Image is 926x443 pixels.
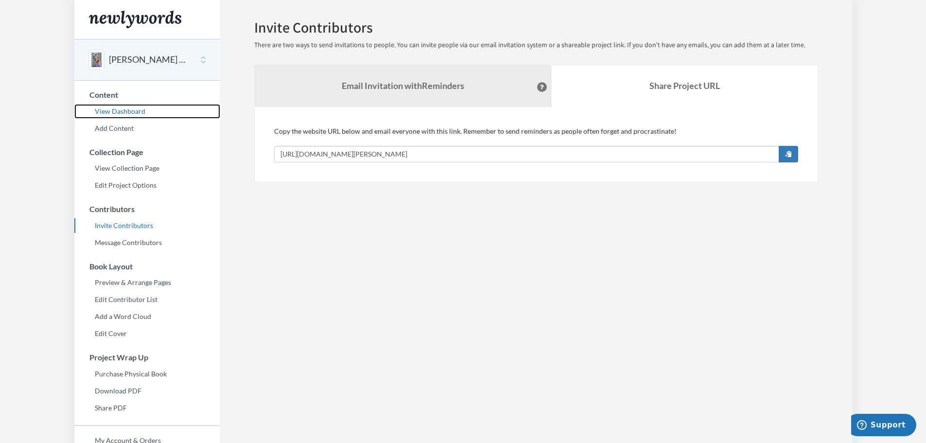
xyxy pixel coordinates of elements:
a: View Dashboard [74,104,220,119]
h3: Contributors [75,205,220,213]
strong: Email Invitation with Reminders [342,80,464,91]
a: Message Contributors [74,235,220,250]
div: Copy the website URL below and email everyone with this link. Remember to send reminders as peopl... [274,126,798,162]
img: Newlywords logo [89,11,181,28]
a: Add a Word Cloud [74,309,220,324]
a: Preview & Arrange Pages [74,275,220,290]
h3: Content [75,90,220,99]
a: Edit Project Options [74,178,220,193]
a: Add Content [74,121,220,136]
a: View Collection Page [74,161,220,176]
a: Edit Contributor List [74,292,220,307]
h3: Book Layout [75,262,220,271]
button: [PERSON_NAME] Retirement [109,53,188,66]
h3: Project Wrap Up [75,353,220,362]
h2: Invite Contributors [254,19,818,35]
h3: Collection Page [75,148,220,157]
a: Share PDF [74,401,220,415]
a: Edit Cover [74,326,220,341]
a: Invite Contributors [74,218,220,233]
a: Purchase Physical Book [74,367,220,381]
b: Share Project URL [649,80,720,91]
a: Download PDF [74,384,220,398]
p: There are two ways to send invitations to people. You can invite people via our email invitation ... [254,40,818,50]
iframe: Opens a widget where you can chat to one of our agents [851,414,916,438]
